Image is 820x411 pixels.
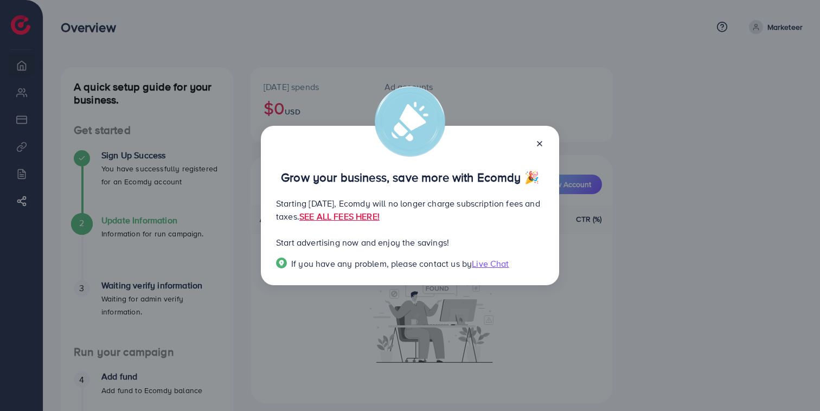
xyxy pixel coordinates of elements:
span: If you have any problem, please contact us by [291,258,472,269]
img: alert [375,86,445,157]
p: Grow your business, save more with Ecomdy 🎉 [276,171,544,184]
span: Live Chat [472,258,509,269]
img: Popup guide [276,258,287,268]
a: SEE ALL FEES HERE! [299,210,380,222]
p: Starting [DATE], Ecomdy will no longer charge subscription fees and taxes. [276,197,544,223]
p: Start advertising now and enjoy the savings! [276,236,544,249]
